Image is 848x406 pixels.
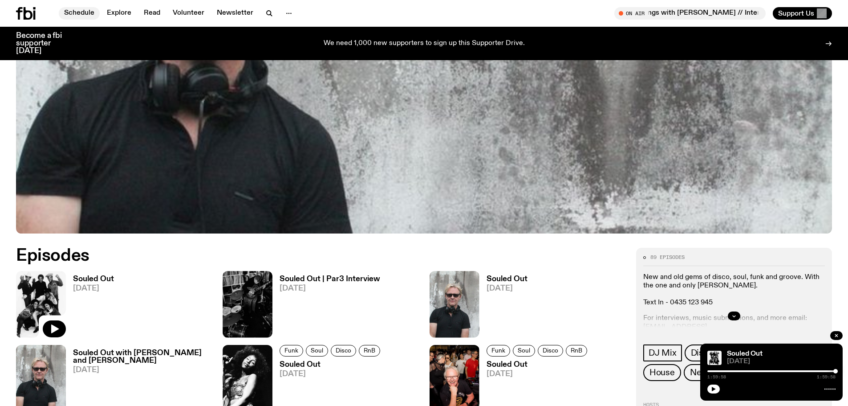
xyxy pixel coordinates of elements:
[430,271,479,337] img: Stephen looks directly at the camera, wearing a black tee, black sunglasses and headphones around...
[306,345,328,357] a: Soul
[707,375,726,379] span: 1:59:58
[487,275,527,283] h3: Souled Out
[280,275,380,283] h3: Souled Out | Par3 Interview
[643,273,825,308] p: New and old gems of disco, soul, funk and groove. With the one and only [PERSON_NAME]. Text In - ...
[690,368,727,377] span: Neo-Soul
[331,345,356,357] a: Disco
[280,345,303,357] a: Funk
[280,285,380,292] span: [DATE]
[643,364,681,381] a: House
[280,361,383,369] h3: Souled Out
[167,7,210,20] a: Volunteer
[727,350,763,357] a: Souled Out
[691,348,713,358] span: Disco
[684,364,733,381] a: Neo-Soul
[817,375,836,379] span: 1:59:58
[211,7,259,20] a: Newsletter
[16,248,556,264] h2: Episodes
[773,7,832,20] button: Support Us
[487,370,590,378] span: [DATE]
[272,275,380,337] a: Souled Out | Par3 Interview[DATE]
[487,361,590,369] h3: Souled Out
[614,7,766,20] button: On AirMornings with [PERSON_NAME] // Interview with Momma
[566,345,587,357] a: RnB
[359,345,380,357] a: RnB
[685,344,719,361] a: Disco
[479,275,527,337] a: Souled Out[DATE]
[73,275,114,283] h3: Souled Out
[16,32,73,55] h3: Become a fbi supporter [DATE]
[138,7,166,20] a: Read
[538,345,563,357] a: Disco
[649,368,675,377] span: House
[59,7,100,20] a: Schedule
[649,348,677,358] span: DJ Mix
[280,370,383,378] span: [DATE]
[66,275,114,337] a: Souled Out[DATE]
[101,7,137,20] a: Explore
[487,345,510,357] a: Funk
[518,347,530,354] span: Soul
[513,345,535,357] a: Soul
[650,255,685,260] span: 89 episodes
[73,366,212,374] span: [DATE]
[73,285,114,292] span: [DATE]
[543,347,558,354] span: Disco
[284,347,298,354] span: Funk
[571,347,582,354] span: RnB
[487,285,527,292] span: [DATE]
[311,347,323,354] span: Soul
[491,347,505,354] span: Funk
[73,349,212,365] h3: Souled Out with [PERSON_NAME] and [PERSON_NAME]
[643,344,682,361] a: DJ Mix
[336,347,351,354] span: Disco
[324,40,525,48] p: We need 1,000 new supporters to sign up this Supporter Drive.
[364,347,375,354] span: RnB
[727,358,836,365] span: [DATE]
[778,9,814,17] span: Support Us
